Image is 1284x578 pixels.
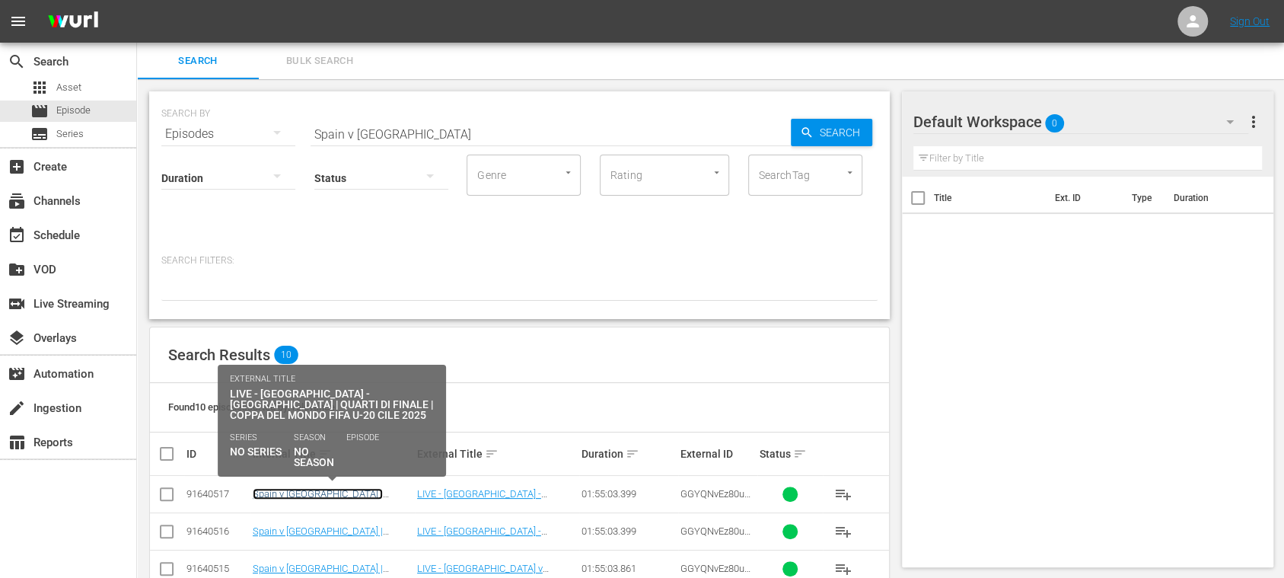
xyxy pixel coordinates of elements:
[8,226,26,244] span: Schedule
[8,365,26,383] span: Automation
[825,513,862,550] button: playlist_add
[1045,107,1064,139] span: 0
[791,119,872,146] button: Search
[1046,177,1122,219] th: Ext. ID
[581,488,676,500] div: 01:55:03.399
[8,260,26,279] span: VOD
[834,522,852,541] span: playlist_add
[8,158,26,176] span: Create
[146,53,250,70] span: Search
[8,295,26,313] span: Live Streaming
[934,177,1047,219] th: Title
[709,165,724,180] button: Open
[825,476,862,513] button: playlist_add
[581,445,676,463] div: Duration
[760,445,821,463] div: Status
[485,447,499,461] span: sort
[8,399,26,417] span: Ingestion
[253,488,406,522] a: Spain v [GEOGRAPHIC_DATA] | Quarter-finals | FIFA U-20 World Cup Chile 2025™ (IT)
[1244,104,1262,140] button: more_vert
[561,165,575,180] button: Open
[268,53,371,70] span: Bulk Search
[417,488,566,534] a: LIVE - [GEOGRAPHIC_DATA] - [GEOGRAPHIC_DATA] | Quarti di finale | Coppa del Mondo FIFA U-20 Cile ...
[834,485,852,503] span: playlist_add
[417,445,577,463] div: External Title
[161,113,295,155] div: Episodes
[1164,177,1255,219] th: Duration
[8,329,26,347] span: Overlays
[581,525,676,537] div: 01:55:03.399
[161,254,878,267] p: Search Filters:
[8,53,26,71] span: Search
[186,563,248,574] div: 91640515
[680,448,755,460] div: External ID
[8,192,26,210] span: Channels
[186,525,248,537] div: 91640516
[56,126,84,142] span: Series
[168,401,335,413] span: Found 10 episodes sorted by: relevance
[834,560,852,578] span: playlist_add
[581,563,676,574] div: 01:55:03.861
[680,525,753,560] span: GGYQNvEz80ud4Ycr0HXdJA_POR
[626,447,639,461] span: sort
[680,488,753,522] span: GGYQNvEz80ud4Ycr0HXdJA_POR
[56,103,91,118] span: Episode
[913,101,1249,143] div: Default Workspace
[1230,15,1270,27] a: Sign Out
[186,448,248,460] div: ID
[274,346,298,364] span: 10
[168,346,270,364] span: Search Results
[417,525,566,571] a: LIVE - [GEOGRAPHIC_DATA] - [GEOGRAPHIC_DATA] | Quarts de finale | Coupe du Monde U-20 de la FIFA,...
[814,119,872,146] span: Search
[793,447,807,461] span: sort
[8,433,26,452] span: Reports
[30,125,49,143] span: Series
[56,80,81,95] span: Asset
[1244,113,1262,131] span: more_vert
[1122,177,1164,219] th: Type
[30,78,49,97] span: Asset
[318,447,332,461] span: sort
[37,4,110,40] img: ans4CAIJ8jUAAAAAAAAAAAAAAAAAAAAAAAAgQb4GAAAAAAAAAAAAAAAAAAAAAAAAJMjXAAAAAAAAAAAAAAAAAAAAAAAAgAT5G...
[9,12,27,30] span: menu
[843,165,857,180] button: Open
[186,488,248,500] div: 91640517
[253,525,406,560] a: Spain v [GEOGRAPHIC_DATA] | Quarter-finals | FIFA U-20 World Cup Chile 2025™ (FR)
[253,445,413,463] div: Internal Title
[30,102,49,120] span: Episode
